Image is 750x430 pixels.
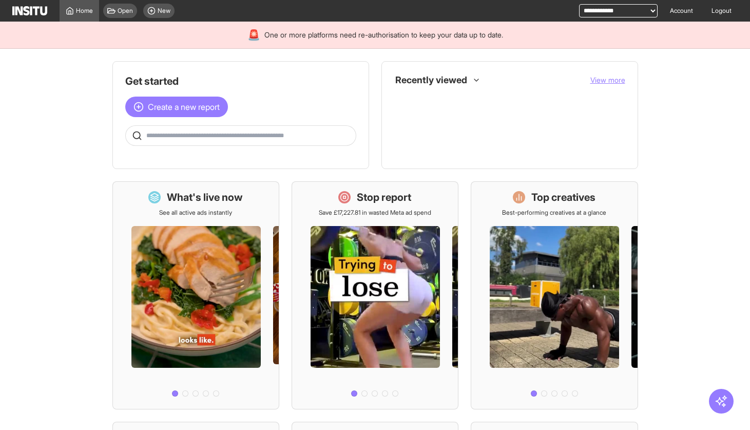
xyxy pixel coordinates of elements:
[531,190,595,204] h1: Top creatives
[125,97,228,117] button: Create a new report
[12,6,47,15] img: Logo
[118,7,133,15] span: Open
[502,209,606,217] p: Best-performing creatives at a glance
[264,30,503,40] span: One or more platforms need re-authorisation to keep your data up to date.
[125,74,356,88] h1: Get started
[357,190,411,204] h1: Stop report
[471,181,638,409] a: Top creativesBest-performing creatives at a glance
[247,28,260,42] div: 🚨
[159,209,232,217] p: See all active ads instantly
[590,76,625,84] span: View more
[76,7,93,15] span: Home
[319,209,431,217] p: Save £17,227.81 in wasted Meta ad spend
[148,101,220,113] span: Create a new report
[590,75,625,85] button: View more
[112,181,279,409] a: What's live nowSee all active ads instantly
[292,181,458,409] a: Stop reportSave £17,227.81 in wasted Meta ad spend
[158,7,170,15] span: New
[167,190,243,204] h1: What's live now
